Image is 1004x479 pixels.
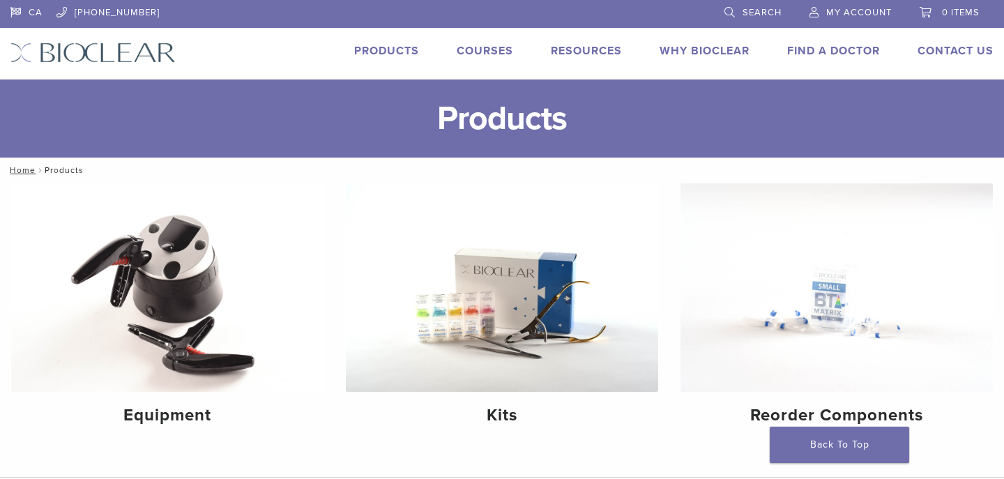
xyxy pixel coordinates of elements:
img: Bioclear [10,43,176,63]
a: Back To Top [770,427,909,463]
span: 0 items [942,7,980,18]
a: Find A Doctor [787,44,880,58]
a: Equipment [11,183,324,437]
img: Kits [346,183,658,392]
img: Reorder Components [680,183,993,392]
a: Why Bioclear [660,44,750,58]
a: Contact Us [918,44,994,58]
h4: Reorder Components [692,403,982,428]
a: Reorder Components [680,183,993,437]
a: Products [354,44,419,58]
h4: Kits [357,403,647,428]
span: My Account [826,7,892,18]
a: Home [6,165,36,175]
img: Equipment [11,183,324,392]
a: Resources [551,44,622,58]
h4: Equipment [22,403,312,428]
span: Search [743,7,782,18]
a: Kits [346,183,658,437]
span: / [36,167,45,174]
a: Courses [457,44,513,58]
